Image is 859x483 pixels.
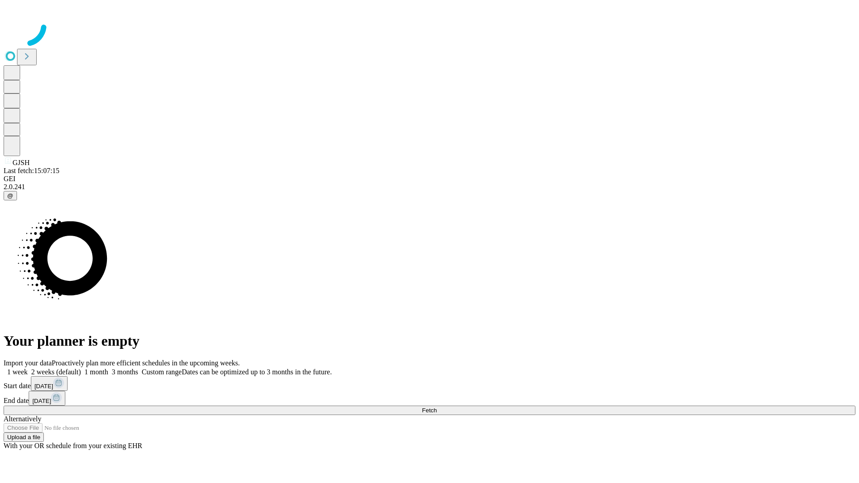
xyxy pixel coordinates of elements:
[4,442,142,449] span: With your OR schedule from your existing EHR
[112,368,138,376] span: 3 months
[4,359,52,367] span: Import your data
[4,432,44,442] button: Upload a file
[32,398,51,404] span: [DATE]
[4,167,60,174] span: Last fetch: 15:07:15
[34,383,53,390] span: [DATE]
[31,368,81,376] span: 2 weeks (default)
[4,376,855,391] div: Start date
[29,391,65,406] button: [DATE]
[4,175,855,183] div: GEI
[31,376,68,391] button: [DATE]
[4,406,855,415] button: Fetch
[7,368,28,376] span: 1 week
[4,415,41,423] span: Alternatively
[85,368,108,376] span: 1 month
[4,391,855,406] div: End date
[4,191,17,200] button: @
[182,368,332,376] span: Dates can be optimized up to 3 months in the future.
[13,159,30,166] span: GJSH
[7,192,13,199] span: @
[142,368,182,376] span: Custom range
[422,407,437,414] span: Fetch
[4,333,855,349] h1: Your planner is empty
[52,359,240,367] span: Proactively plan more efficient schedules in the upcoming weeks.
[4,183,855,191] div: 2.0.241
